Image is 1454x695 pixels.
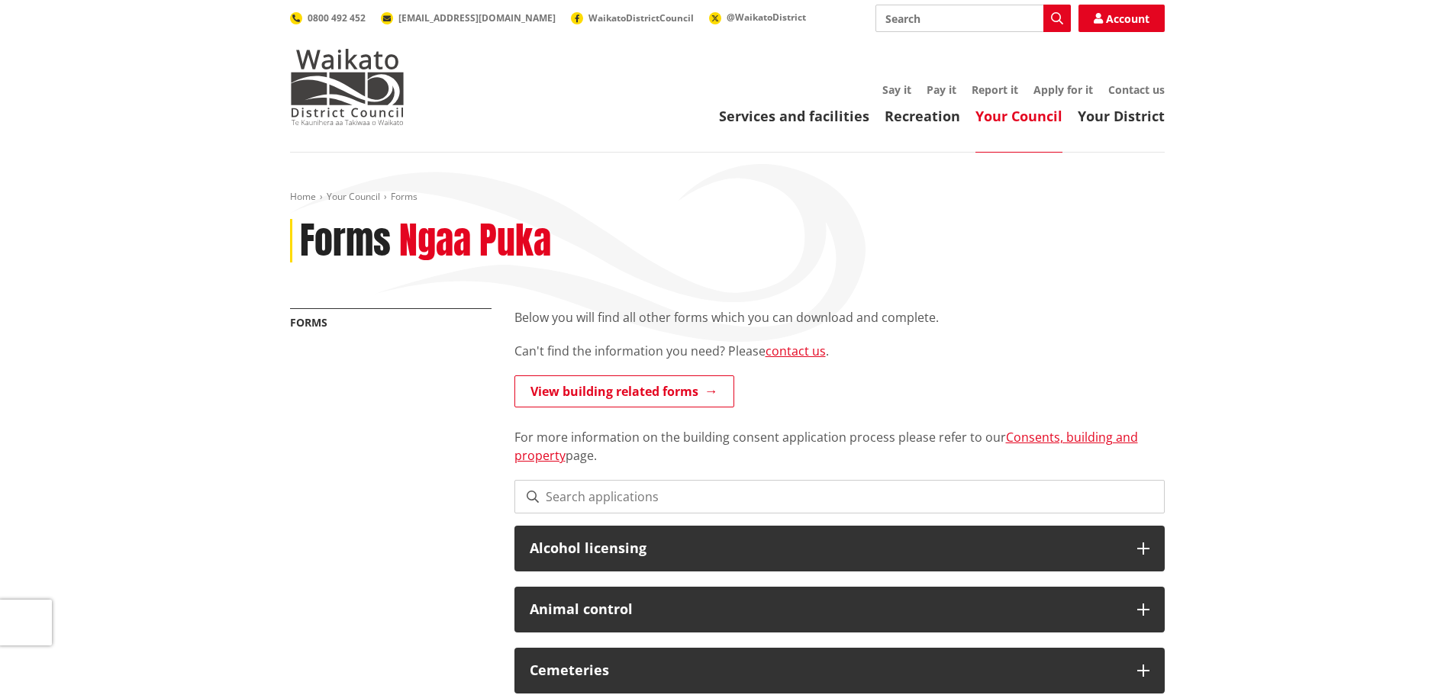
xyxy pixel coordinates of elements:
[514,375,734,407] a: View building related forms
[530,602,1122,617] h3: Animal control
[975,107,1062,125] a: Your Council
[530,663,1122,678] h3: Cemeteries
[514,308,1165,327] p: Below you will find all other forms which you can download and complete.
[588,11,694,24] span: WaikatoDistrictCouncil
[875,5,1071,32] input: Search input
[381,11,556,24] a: [EMAIL_ADDRESS][DOMAIN_NAME]
[927,82,956,97] a: Pay it
[727,11,806,24] span: @WaikatoDistrict
[290,11,366,24] a: 0800 492 452
[972,82,1018,97] a: Report it
[709,11,806,24] a: @WaikatoDistrict
[514,410,1165,465] p: For more information on the building consent application process please refer to our page.
[290,190,316,203] a: Home
[885,107,960,125] a: Recreation
[514,342,1165,360] p: Can't find the information you need? Please .
[1108,82,1165,97] a: Contact us
[399,219,551,263] h2: Ngaa Puka
[327,190,380,203] a: Your Council
[1033,82,1093,97] a: Apply for it
[530,541,1122,556] h3: Alcohol licensing
[1078,5,1165,32] a: Account
[308,11,366,24] span: 0800 492 452
[514,429,1138,464] a: Consents, building and property
[290,49,405,125] img: Waikato District Council - Te Kaunihera aa Takiwaa o Waikato
[766,343,826,359] a: contact us
[290,315,327,330] a: Forms
[514,480,1165,513] input: Search applications
[300,219,391,263] h1: Forms
[290,191,1165,204] nav: breadcrumb
[398,11,556,24] span: [EMAIL_ADDRESS][DOMAIN_NAME]
[571,11,694,24] a: WaikatoDistrictCouncil
[882,82,911,97] a: Say it
[1078,107,1165,125] a: Your District
[719,107,869,125] a: Services and facilities
[391,190,418,203] span: Forms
